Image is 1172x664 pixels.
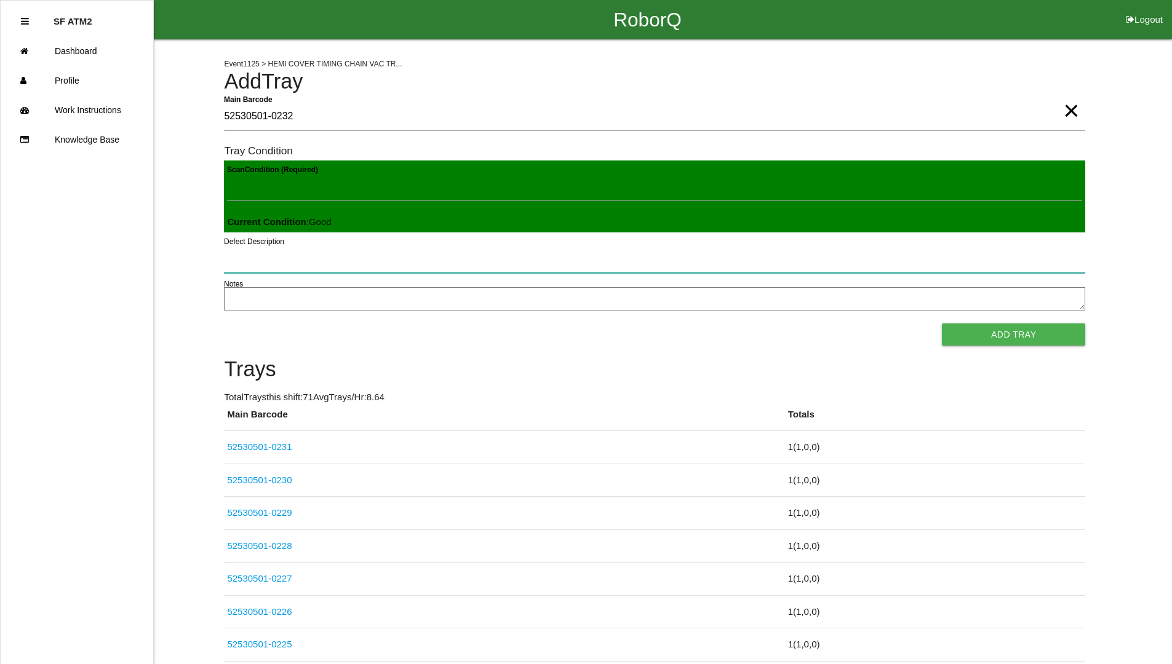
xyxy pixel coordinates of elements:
a: 52530501-0227 [227,573,292,583]
span: Event 1125 > HEMI COVER TIMING CHAIN VAC TR... [224,60,402,68]
h4: Add Tray [224,70,1085,93]
td: 1 ( 1 , 0 , 0 ) [785,563,1086,596]
a: 52530501-0230 [227,475,292,485]
div: Close [21,7,29,36]
h6: Tray Condition [224,145,1085,157]
p: SF ATM2 [54,7,92,26]
h4: Trays [224,358,1085,381]
a: 52530501-0226 [227,606,292,617]
p: Total Trays this shift: 71 Avg Trays /Hr: 8.64 [224,390,1085,405]
label: Notes [224,279,243,290]
th: Totals [785,408,1086,431]
b: Current Condition [227,216,306,227]
td: 1 ( 1 , 0 , 0 ) [785,431,1086,464]
th: Main Barcode [224,408,784,431]
a: Work Instructions [1,95,153,125]
a: 52530501-0225 [227,639,292,649]
td: 1 ( 1 , 0 , 0 ) [785,497,1086,530]
span: : Good [227,216,331,227]
td: 1 ( 1 , 0 , 0 ) [785,529,1086,563]
a: 52530501-0228 [227,540,292,551]
td: 1 ( 1 , 0 , 0 ) [785,595,1086,628]
td: 1 ( 1 , 0 , 0 ) [785,464,1086,497]
a: Profile [1,66,153,95]
a: 52530501-0231 [227,441,292,452]
label: Defect Description [224,236,284,247]
a: Dashboard [1,36,153,66]
span: Clear Input [1063,86,1079,111]
input: Required [224,103,1085,131]
td: 1 ( 1 , 0 , 0 ) [785,628,1086,662]
a: Knowledge Base [1,125,153,154]
button: Add Tray [942,323,1085,346]
b: Main Barcode [224,95,273,103]
a: 52530501-0229 [227,507,292,518]
b: Scan Condition (Required) [227,165,318,174]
